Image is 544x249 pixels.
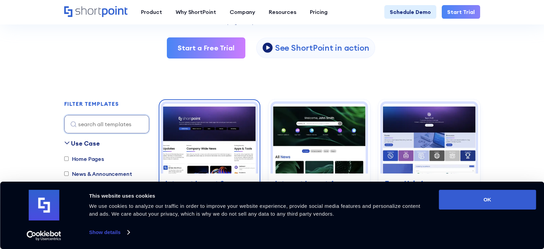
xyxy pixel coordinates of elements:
[64,156,69,161] input: Home Pages
[134,5,169,19] a: Product
[303,5,334,19] a: Pricing
[64,155,104,163] label: Home Pages
[169,5,223,19] a: Why ShortPoint
[64,6,127,18] a: Home
[384,5,436,19] a: Schedule Demo
[89,203,420,217] span: We use cookies to analyze our traffic in order to improve your website experience, provide social...
[176,8,216,16] div: Why ShortPoint
[275,178,363,188] h3: Intranet Layout 6
[14,231,74,241] a: Usercentrics Cookiebot - opens in a new window
[262,5,303,19] a: Resources
[159,99,260,210] a: Intranet Layout 2 – SharePoint Homepage Design: Modern homepage for news, tools, people, and even...
[273,104,366,173] img: Intranet Layout 6 – SharePoint Homepage Design: Personalized intranet homepage for search, news, ...
[64,115,149,133] input: search all templates
[29,190,59,220] img: logo
[378,99,480,210] a: Team Hub 4 – SharePoint Employee Portal Template: Employee portal for people, calendar, skills, a...
[310,8,328,16] div: Pricing
[141,8,162,16] div: Product
[269,8,296,16] div: Resources
[64,171,69,176] input: News & Announcement
[165,178,253,188] h3: Intranet Layout 2
[383,104,475,173] img: Team Hub 4 – SharePoint Employee Portal Template: Employee portal for people, calendar, skills, a...
[442,5,480,19] a: Start Trial
[422,170,544,249] iframe: Chat Widget
[64,170,132,178] label: News & Announcement
[439,190,536,210] button: OK
[64,101,119,106] div: FILTER TEMPLATES
[256,38,375,58] a: open lightbox
[230,8,255,16] div: Company
[163,104,256,173] img: Intranet Layout 2 – SharePoint Homepage Design: Modern homepage for news, tools, people, and events.
[268,99,370,210] a: Intranet Layout 6 – SharePoint Homepage Design: Personalized intranet homepage for search, news, ...
[89,192,423,200] div: This website uses cookies
[275,43,369,53] p: See ShortPoint in action
[64,19,480,25] h2: Site, intranet, and page templates built for modern SharePoint Intranet.
[71,139,100,148] div: Use Case
[89,227,129,237] a: Show details
[223,5,262,19] a: Company
[167,37,245,59] a: Start a Free Trial
[385,178,473,188] h3: Team Hub 4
